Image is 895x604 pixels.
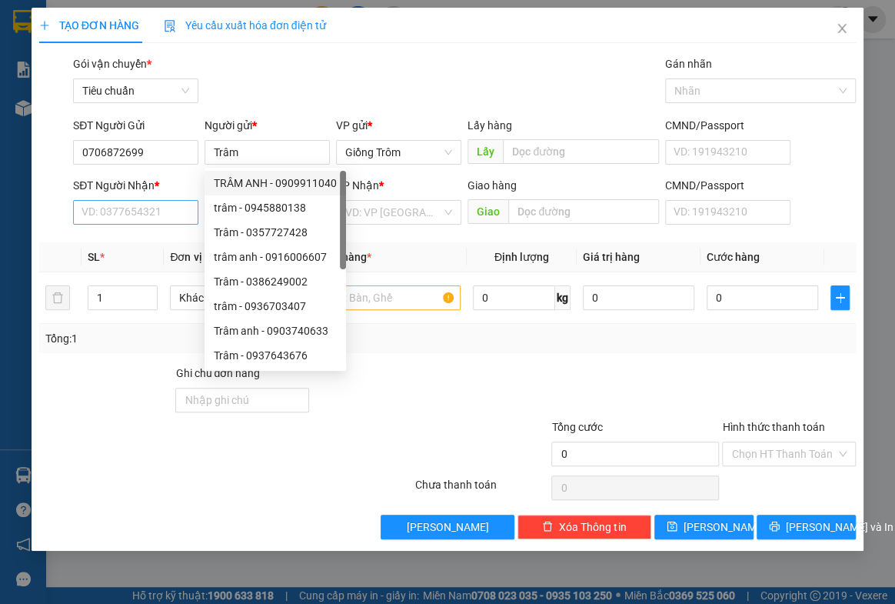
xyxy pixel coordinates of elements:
[786,519,893,536] span: [PERSON_NAME] và In
[214,199,337,216] div: trâm - 0945880138
[214,322,337,339] div: Trâm anh - 0903740633
[467,119,512,132] span: Lấy hàng
[214,347,337,364] div: Trâm - 0937643676
[321,251,371,263] span: Tên hàng
[467,199,508,224] span: Giao
[722,421,824,433] label: Hình thức thanh toán
[407,519,489,536] span: [PERSON_NAME]
[665,58,712,70] label: Gán nhãn
[665,177,790,194] div: CMND/Passport
[336,117,461,134] div: VP gửi
[214,175,337,192] div: TRÂM ANH - 0909911040
[164,19,326,32] span: Yêu cầu xuất hóa đơn điện tử
[73,177,198,194] div: SĐT Người Nhận
[88,251,100,263] span: SL
[39,20,50,31] span: plus
[345,141,452,164] span: Giồng Trôm
[414,476,551,503] div: Chưa thanh toán
[39,19,139,32] span: TẠO ĐƠN HÀNG
[551,421,602,433] span: Tổng cước
[73,117,198,134] div: SĐT Người Gửi
[45,330,347,347] div: Tổng: 1
[179,286,300,309] span: Khác
[494,251,549,263] span: Định lượng
[205,171,346,195] div: TRÂM ANH - 0909911040
[205,319,346,343] div: Trâm anh - 0903740633
[654,515,754,539] button: save[PERSON_NAME]
[517,515,651,539] button: deleteXóa Thông tin
[73,58,151,70] span: Gói vận chuyển
[214,249,337,265] div: trâm anh - 0916006607
[707,251,760,263] span: Cước hàng
[175,367,260,379] label: Ghi chú đơn hàng
[583,251,640,263] span: Giá trị hàng
[164,20,176,32] img: icon
[205,343,346,368] div: Trâm - 0937643676
[205,220,346,245] div: Trâm - 0357727428
[336,179,379,192] span: VP Nhận
[214,224,337,241] div: Trâm - 0357727428
[82,79,189,102] span: Tiêu chuẩn
[381,515,514,539] button: [PERSON_NAME]
[757,515,856,539] button: printer[PERSON_NAME] và In
[555,285,571,310] span: kg
[667,521,677,533] span: save
[205,269,346,294] div: Trâm - 0386249002
[214,298,337,315] div: trâm - 0936703407
[214,273,337,290] div: Trâm - 0386249002
[170,251,228,263] span: Đơn vị tính
[684,519,766,536] span: [PERSON_NAME]
[321,285,461,310] input: VD: Bàn, Ghế
[205,294,346,319] div: trâm - 0936703407
[205,117,330,134] div: Người gửi
[503,139,659,164] input: Dọc đường
[559,519,626,536] span: Xóa Thông tin
[45,285,70,310] button: delete
[508,199,659,224] input: Dọc đường
[175,388,309,412] input: Ghi chú đơn hàng
[830,285,850,310] button: plus
[769,521,780,533] span: printer
[583,285,694,310] input: 0
[820,8,863,51] button: Close
[205,195,346,220] div: trâm - 0945880138
[831,292,849,304] span: plus
[467,139,503,164] span: Lấy
[665,117,790,134] div: CMND/Passport
[836,22,848,35] span: close
[467,179,517,192] span: Giao hàng
[205,245,346,269] div: trâm anh - 0916006607
[542,521,553,533] span: delete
